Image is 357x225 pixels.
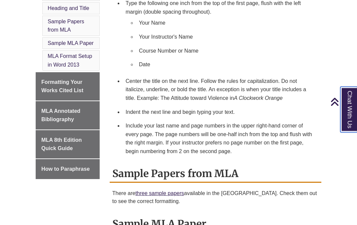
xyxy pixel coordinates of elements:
[136,44,316,58] li: Course Number or Name
[41,137,82,152] span: MLA 8th Edition Quick Guide
[123,75,319,106] li: Center the title on the next line. Follow the rules for capitalization. Do not italicize, underli...
[136,16,316,30] li: Your Name
[48,54,92,68] a: MLA Format Setup in Word 2013
[36,159,100,179] a: How to Paraphrase
[330,97,355,106] a: Back to Top
[36,102,100,130] a: MLA Annotated Bibliography
[112,190,319,206] p: There are available in the [GEOGRAPHIC_DATA]. Check them out to see the correct formatting.
[36,73,100,101] a: Formatting Your Works Cited List
[48,6,89,11] a: Heading and Title
[234,96,283,101] em: A Clockwork Orange
[136,58,316,72] li: Date
[123,106,319,119] li: Indent the next line and begin typing your text.
[41,109,80,123] span: MLA Annotated Bibliography
[41,80,83,94] span: Formatting Your Works Cited List
[41,166,90,172] span: How to Paraphrase
[36,130,100,159] a: MLA 8th Edition Quick Guide
[136,30,316,44] li: Your Instructor's Name
[135,191,184,196] a: three sample papers
[48,41,94,46] a: Sample MLA Paper
[48,19,84,33] a: Sample Papers from MLA
[123,119,319,158] li: Include your last name and page numbers in the upper right-hand corner of every page. The page nu...
[110,165,321,183] h2: Sample Papers from MLA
